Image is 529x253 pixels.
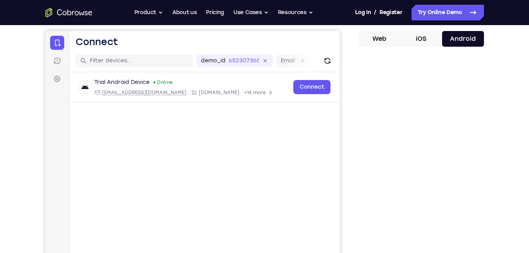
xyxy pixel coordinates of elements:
[359,31,401,47] button: Web
[134,5,163,20] button: Product
[206,5,224,20] a: Pricing
[108,51,110,52] div: New devices found.
[57,58,141,65] span: android@example.com
[355,5,371,20] a: Log In
[400,31,442,47] button: iOS
[172,5,197,20] a: About us
[24,41,294,71] div: Open device details
[135,236,183,252] button: 6-digit code
[49,47,104,55] div: Trial Android Device
[199,58,220,65] span: +14 more
[374,8,376,17] span: /
[248,49,285,63] a: Connect
[107,48,128,55] div: Online
[379,5,402,20] a: Register
[442,31,484,47] button: Android
[233,5,269,20] button: Use Cases
[412,5,484,20] a: Try Online Demo
[278,5,313,20] button: Resources
[153,58,194,65] span: Cobrowse.io
[146,58,194,65] div: App
[45,8,92,17] a: Go to the home page
[49,58,141,65] div: Email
